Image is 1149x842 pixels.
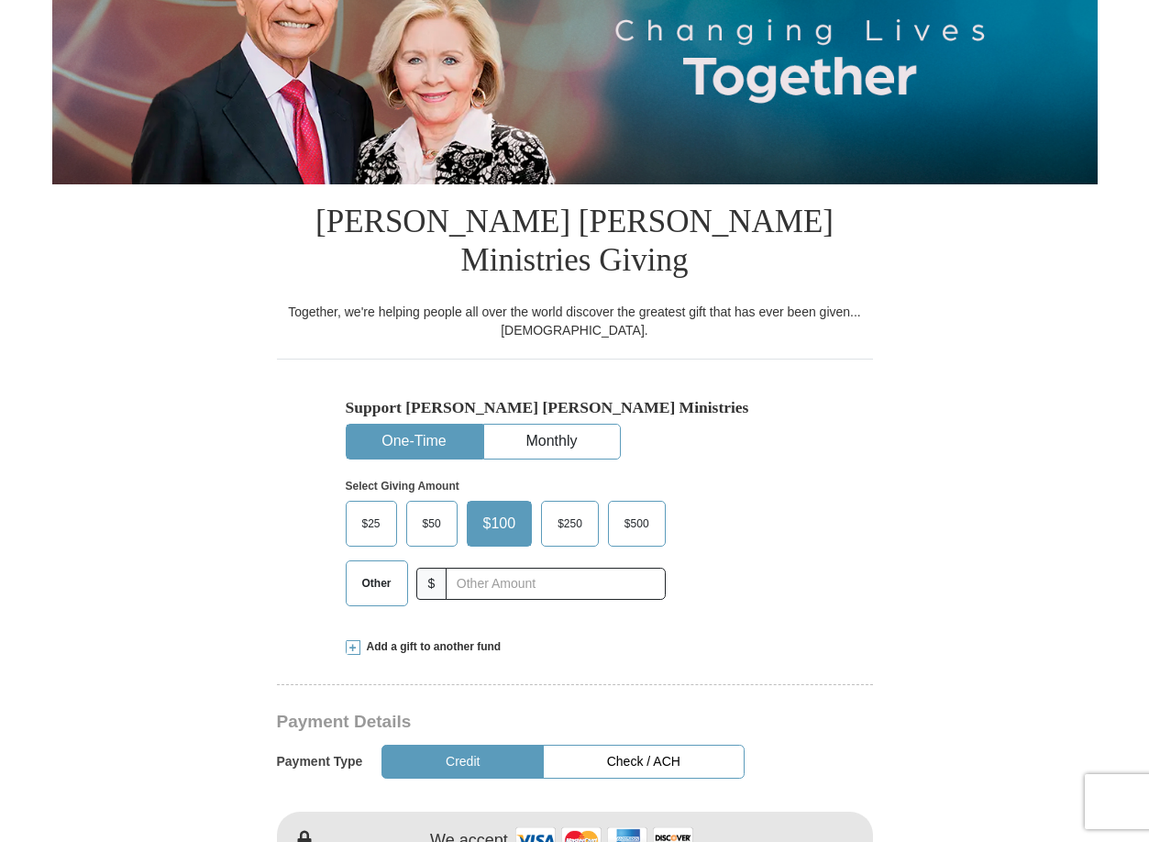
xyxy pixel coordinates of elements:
button: One-Time [347,425,482,459]
h5: Payment Type [277,754,363,770]
h3: Payment Details [277,712,745,733]
span: $50 [414,510,450,537]
span: $25 [353,510,390,537]
span: $100 [474,510,525,537]
input: Other Amount [446,568,665,600]
h5: Support [PERSON_NAME] [PERSON_NAME] Ministries [346,398,804,417]
span: Other [353,570,401,597]
button: Credit [381,745,544,779]
span: Add a gift to another fund [360,639,502,655]
span: $250 [548,510,591,537]
button: Check / ACH [543,745,744,779]
span: $ [416,568,447,600]
h1: [PERSON_NAME] [PERSON_NAME] Ministries Giving [277,184,873,303]
span: $500 [615,510,658,537]
div: Together, we're helping people all over the world discover the greatest gift that has ever been g... [277,303,873,339]
button: Monthly [484,425,620,459]
strong: Select Giving Amount [346,480,459,493]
